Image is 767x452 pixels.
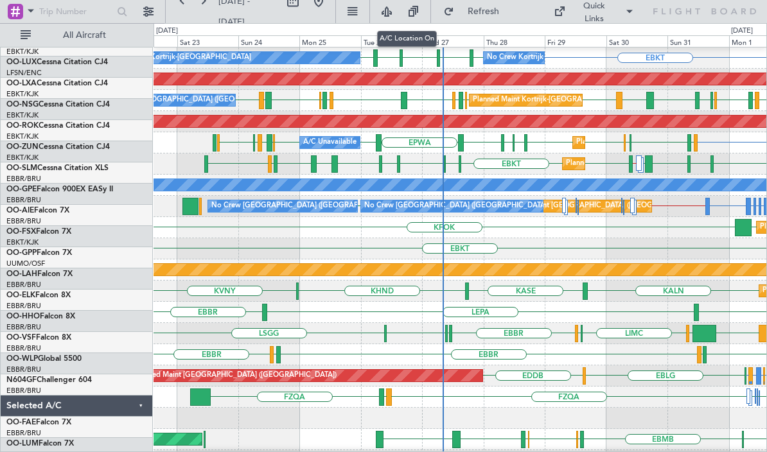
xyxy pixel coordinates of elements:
[6,376,37,384] span: N604GF
[6,195,41,205] a: EBBR/BRU
[211,196,427,216] div: No Crew [GEOGRAPHIC_DATA] ([GEOGRAPHIC_DATA] National)
[6,186,113,193] a: OO-GPEFalcon 900EX EASy II
[6,291,71,299] a: OO-ELKFalcon 8X
[566,154,716,173] div: Planned Maint Kortrijk-[GEOGRAPHIC_DATA]
[6,216,41,226] a: EBBR/BRU
[6,110,39,120] a: EBKT/KJK
[6,132,39,141] a: EBKT/KJK
[731,26,753,37] div: [DATE]
[473,91,622,110] div: Planned Maint Kortrijk-[GEOGRAPHIC_DATA]
[6,58,37,66] span: OO-LUX
[6,207,34,214] span: OO-AIE
[437,1,515,22] button: Refresh
[299,35,360,47] div: Mon 25
[6,334,71,342] a: OO-VSFFalcon 8X
[6,164,37,172] span: OO-SLM
[6,174,41,184] a: EBBR/BRU
[6,164,109,172] a: OO-SLMCessna Citation XLS
[576,133,726,152] div: Planned Maint Kortrijk-[GEOGRAPHIC_DATA]
[6,186,37,193] span: OO-GPE
[6,249,72,257] a: OO-GPPFalcon 7X
[6,249,37,257] span: OO-GPP
[6,143,39,151] span: OO-ZUN
[606,35,667,47] div: Sat 30
[6,259,45,268] a: UUMO/OSF
[6,355,82,363] a: OO-WLPGlobal 5500
[6,419,71,426] a: OO-FAEFalcon 7X
[6,68,42,78] a: LFSN/ENC
[6,419,36,426] span: OO-FAE
[6,101,110,109] a: OO-NSGCessna Citation CJ4
[6,80,37,87] span: OO-LXA
[6,80,108,87] a: OO-LXACessna Citation CJ4
[156,26,178,37] div: [DATE]
[119,48,251,67] div: No Crew Kortrijk-[GEOGRAPHIC_DATA]
[6,440,39,448] span: OO-LUM
[6,238,39,247] a: EBKT/KJK
[6,101,39,109] span: OO-NSG
[361,35,422,47] div: Tue 26
[6,89,39,99] a: EBKT/KJK
[6,122,110,130] a: OO-ROKCessna Citation CJ4
[6,47,39,56] a: EBKT/KJK
[6,386,41,395] a: EBBR/BRU
[6,228,36,236] span: OO-FSX
[6,376,92,384] a: N604GFChallenger 604
[6,122,39,130] span: OO-ROK
[6,153,39,162] a: EBKT/KJK
[303,133,357,152] div: A/C Unavailable
[377,31,437,47] div: A/C Location On
[422,35,483,47] div: Wed 27
[6,355,38,363] span: OO-WLP
[134,366,337,385] div: Planned Maint [GEOGRAPHIC_DATA] ([GEOGRAPHIC_DATA])
[6,280,41,290] a: EBBR/BRU
[177,35,238,47] div: Sat 23
[6,365,41,374] a: EBBR/BRU
[6,440,74,448] a: OO-LUMFalcon 7X
[6,228,71,236] a: OO-FSXFalcon 7X
[6,143,110,151] a: OO-ZUNCessna Citation CJ4
[6,270,73,278] a: OO-LAHFalcon 7X
[84,91,322,110] div: A/C Unavailable [GEOGRAPHIC_DATA] ([GEOGRAPHIC_DATA] National)
[484,35,545,47] div: Thu 28
[14,25,139,46] button: All Aircraft
[6,313,75,320] a: OO-HHOFalcon 8X
[545,35,606,47] div: Fri 29
[502,196,735,216] div: Planned Maint [GEOGRAPHIC_DATA] ([GEOGRAPHIC_DATA] National)
[33,31,136,40] span: All Aircraft
[6,301,41,311] a: EBBR/BRU
[6,58,108,66] a: OO-LUXCessna Citation CJ4
[6,322,41,332] a: EBBR/BRU
[667,35,728,47] div: Sun 31
[6,334,36,342] span: OO-VSF
[6,207,69,214] a: OO-AIEFalcon 7X
[238,35,299,47] div: Sun 24
[6,313,40,320] span: OO-HHO
[487,48,619,67] div: No Crew Kortrijk-[GEOGRAPHIC_DATA]
[39,2,113,21] input: Trip Number
[547,1,640,22] button: Quick Links
[364,196,579,216] div: No Crew [GEOGRAPHIC_DATA] ([GEOGRAPHIC_DATA] National)
[6,291,35,299] span: OO-ELK
[6,270,37,278] span: OO-LAH
[6,428,41,438] a: EBBR/BRU
[6,343,41,353] a: EBBR/BRU
[457,7,511,16] span: Refresh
